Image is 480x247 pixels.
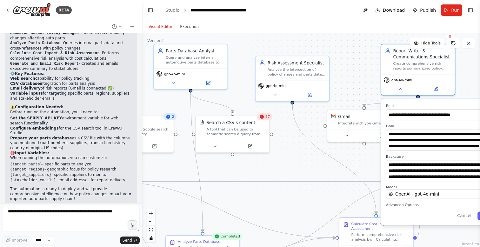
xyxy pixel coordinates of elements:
p: The automation is ready to deploy and will provide comprehensive intelligence on how policy chang... [10,187,132,202]
li: integration for parts analysis [10,81,132,86]
span: Download [383,7,405,13]
li: - email addresses for report delivery [10,178,132,183]
span: gpt-4o-mini [391,77,412,82]
div: 19:20 [10,203,132,208]
code: Analyze Parts Database [10,41,60,45]
button: zoom in [147,209,155,217]
button: Open in side panel [233,143,267,150]
span: Hide Tools [421,41,441,46]
button: Start a new chat [127,23,137,30]
g: Edge from 6298e3f8-b03b-4991-b33a-4cba9d04af38 to 41e3039f-05a8-4494-a4bf-591b7ced0072 [361,98,421,106]
code: Generate and Email Risk Report [10,62,79,66]
li: for the CSV search tool in CrewAI Studio [10,126,132,136]
button: Cancel [454,211,475,220]
strong: Set the SERPLY_API_KEY [10,116,62,120]
g: Edge from b215fba0-ef34-4ff9-bfc2-6ad814909c43 to cf38d342-ee11-4314-82bb-efe48569ad51 [289,104,379,214]
li: for targeting specific parts, regions, suppliers, and stakeholder emails [10,91,132,101]
li: - Performs comprehensive risk analysis with cost calculations [10,51,132,61]
button: Run [441,4,462,16]
code: {target_suppliers} [10,173,51,177]
p: When running the automation, you can customize: [10,156,132,161]
strong: Variable inputs [10,91,43,96]
div: Search a CSV's content [206,120,255,126]
li: as a CSV file with the columns you mentioned (part numbers, suppliers, transaction history, count... [10,136,132,151]
g: Edge from 21fb416e-4618-4b32-83ea-3602f8d81479 to 3600e5df-f92d-4e40-a39e-7bc950bc1d44 [188,92,206,232]
button: Open in side panel [365,132,398,139]
g: Edge from 21fb416e-4618-4b32-83ea-3602f8d81479 to 17e37731-d728-42d0-b1ea-8428d94342f8 [188,92,236,112]
code: Research Recent Policy Changes [10,31,79,35]
li: - specific suppliers to monitor [10,172,132,178]
div: Analyze Parts Database [178,239,220,244]
img: Gmail [331,114,336,118]
div: Query and analyze internal automotive parts database to identify {target_parts}, assess supplier ... [166,55,224,65]
li: capability for policy tracking [10,76,132,81]
button: Improve [3,236,30,244]
div: A tool to perform Google search with a search_query. [111,127,170,137]
button: Open in side panel [419,85,452,93]
div: Create comprehensive risk reports summarizing policy impacts on imported auto parts and deliver t... [393,61,451,70]
nav: breadcrumb [165,7,262,13]
button: Open in side panel [191,79,225,87]
button: Delete node [446,33,454,41]
li: of risk reports (Gmail is connected ✅) [10,86,132,91]
strong: Input Variables: [15,151,49,155]
div: Parts Database AnalystQuery and analyze internal automotive parts database to identify {target_pa... [153,44,228,90]
code: {stakeholder_emails} [10,178,56,183]
button: Execution [176,23,203,30]
div: Report Writer & Communications SpecialistCreate comprehensive risk reports summarizing policy imp... [381,44,456,96]
button: Publish [410,4,438,16]
a: Studio [165,8,180,13]
button: Open in side panel [293,91,327,99]
g: Edge from b0232563-f78b-493f-8c34-e98285fd03da to 460d3b0d-4122-45c3-b127-d539f94869a2 [106,178,425,184]
li: - specific parts to analyze [10,162,132,167]
div: Parts Database Analyst [166,48,224,54]
g: Edge from cf38d342-ee11-4314-82bb-efe48569ad51 to 460d3b0d-4122-45c3-b127-d539f94869a2 [417,178,425,241]
div: React Flow controls [147,209,155,242]
strong: Email delivery [10,86,41,90]
div: 27CSVSearchToolSearch a CSV's contentA tool that can be used to semantic search a query from a CS... [195,116,270,153]
div: Integrate with you Gmail [338,121,397,126]
a: React Flow attribution [462,242,479,246]
div: BETA [56,6,72,14]
strong: Configure embeddings [10,126,59,130]
h2: ⚠️ [10,105,132,110]
div: Calculate Cost Impact & Risk Assessment [351,222,410,231]
code: {target_region} [10,167,44,172]
div: Analyze the intersection of policy changes and parts data to calculate potential cost impacts, id... [268,67,326,77]
span: gpt-4o-mini [164,71,185,76]
span: Send [123,238,132,243]
button: Click to speak your automation idea [128,220,137,230]
strong: Key Features: [15,71,44,76]
strong: Configuration Needed: [15,105,63,109]
h2: ⚙️ [10,71,132,77]
div: Report Writer & Communications Specialist [393,48,451,60]
strong: Prepare your parts database [10,136,72,140]
li: - geographic focus for policy research [10,167,132,172]
button: Send [120,237,140,244]
span: 27 [265,114,270,119]
strong: Web search [10,76,35,81]
code: {target_parts} [10,162,42,167]
button: Open in side panel [137,143,171,150]
span: Improve [12,238,27,243]
span: Run [451,7,460,13]
img: CSVSearchTool [199,120,204,124]
button: Visual Editor [145,23,176,30]
div: A tool that can be used to semantic search a query from a CSV's content. [206,127,266,137]
code: Calculate Cost Impact & Risk Assessment [10,51,99,56]
div: Gmail [338,114,350,120]
button: Download [373,4,408,16]
div: Version 2 [147,38,164,43]
div: 2SerplyWebSearchToolA tool to perform Google search with a search_query. [99,116,174,153]
span: Publish [420,7,436,13]
div: Completed [212,233,243,240]
button: toggle interactivity [147,234,155,242]
div: Risk Assessment SpecialistAnalyze the intersection of policy changes and parts data to calculate ... [255,56,330,101]
span: 2 [172,114,174,119]
li: - Creates and emails executive summary to stakeholders [10,61,132,71]
button: zoom out [147,217,155,226]
div: Risk Assessment Specialist [268,60,326,66]
span: gpt-4o-mini [266,83,287,88]
li: - Identifies recent policy changes affecting auto parts [10,30,132,41]
button: Show right sidebar [466,6,475,15]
